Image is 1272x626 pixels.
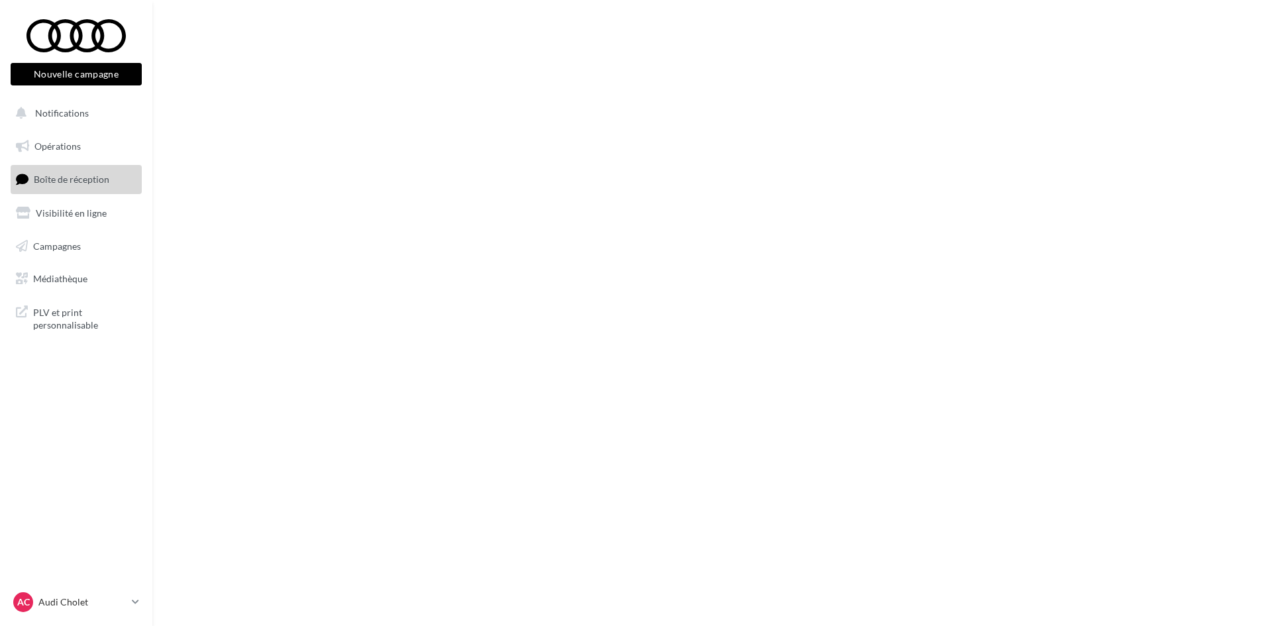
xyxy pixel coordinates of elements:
[38,596,127,609] p: Audi Cholet
[8,265,144,293] a: Médiathèque
[8,298,144,337] a: PLV et print personnalisable
[8,199,144,227] a: Visibilité en ligne
[33,273,87,284] span: Médiathèque
[35,107,89,119] span: Notifications
[34,174,109,185] span: Boîte de réception
[11,590,142,615] a: AC Audi Cholet
[17,596,30,609] span: AC
[8,165,144,193] a: Boîte de réception
[34,140,81,152] span: Opérations
[8,132,144,160] a: Opérations
[36,207,107,219] span: Visibilité en ligne
[8,233,144,260] a: Campagnes
[33,240,81,251] span: Campagnes
[8,99,139,127] button: Notifications
[33,303,136,332] span: PLV et print personnalisable
[11,63,142,85] button: Nouvelle campagne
